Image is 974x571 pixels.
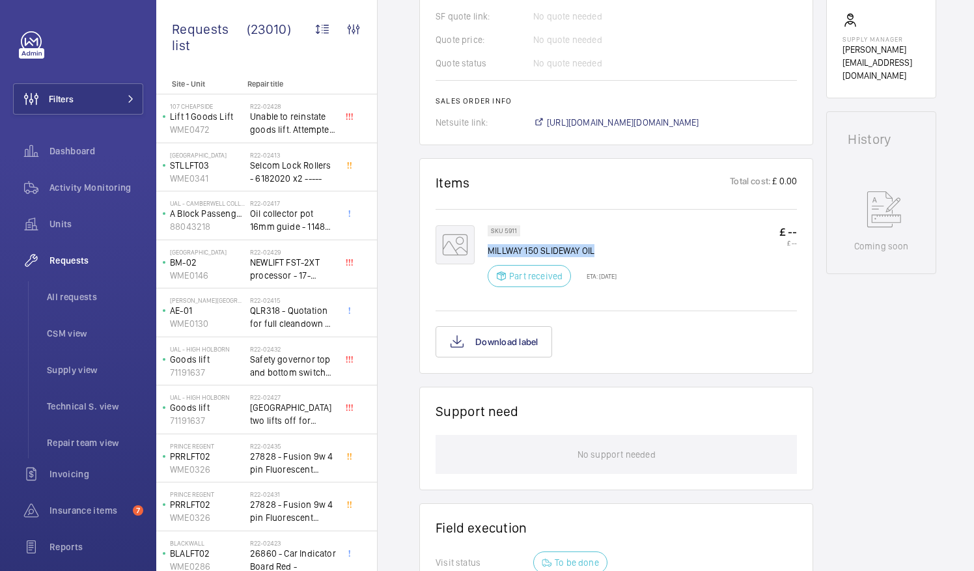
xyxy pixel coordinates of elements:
span: Units [49,217,143,230]
p: Part received [509,270,563,283]
span: Technical S. view [47,400,143,413]
h2: R22-02427 [250,393,336,401]
p: PRRLFT02 [170,498,245,511]
p: Blackwall [170,539,245,547]
p: To be done [555,556,599,569]
p: 71191637 [170,414,245,427]
span: Selcom Lock Rollers - 6182020 x2 ----- [250,159,336,185]
p: PRRLFT02 [170,450,245,463]
button: Download label [436,326,552,357]
p: Lift 1 Goods Lift [170,110,245,123]
span: [URL][DOMAIN_NAME][DOMAIN_NAME] [547,116,699,129]
p: Repair title [247,79,333,89]
p: £ -- [779,239,797,247]
span: QLR318 - Quotation for full cleandown of lift and motor room at, Workspace, [PERSON_NAME][GEOGRAP... [250,304,336,330]
span: Dashboard [49,145,143,158]
p: WME0341 [170,172,245,185]
p: BM-02 [170,256,245,269]
p: [GEOGRAPHIC_DATA] [170,248,245,256]
h2: R22-02423 [250,539,336,547]
p: £ -- [779,225,797,239]
h1: Support need [436,403,519,419]
span: 7 [133,505,143,516]
span: Supply view [47,363,143,376]
span: Unable to reinstate goods lift. Attempted to swap control boards with PL2, no difference. Technic... [250,110,336,136]
button: Filters [13,83,143,115]
h2: Sales order info [436,96,797,105]
span: Repair team view [47,436,143,449]
p: 71191637 [170,366,245,379]
h2: R22-02432 [250,345,336,353]
span: Invoicing [49,467,143,480]
span: [GEOGRAPHIC_DATA] two lifts off for safety governor rope switches at top and bottom. Immediate de... [250,401,336,427]
p: ETA: [DATE] [579,272,617,280]
p: SKU 5911 [491,229,517,233]
p: WME0146 [170,269,245,282]
p: BLALFT02 [170,547,245,560]
p: [PERSON_NAME][GEOGRAPHIC_DATA] [170,296,245,304]
span: 27828 - Fusion 9w 4 pin Fluorescent Lamp / Bulb - Used on Prince regent lift No2 car top test con... [250,450,336,476]
span: Requests [49,254,143,267]
p: Total cost: [730,174,771,191]
span: Filters [49,92,74,105]
h2: R22-02431 [250,490,336,498]
p: Prince Regent [170,490,245,498]
span: Insurance items [49,504,128,517]
p: 107 Cheapside [170,102,245,110]
p: WME0130 [170,317,245,330]
h1: Items [436,174,470,191]
h2: R22-02428 [250,102,336,110]
p: Goods lift [170,401,245,414]
p: MILLWAY 150 SLIDEWAY OIL [488,244,617,257]
span: 27828 - Fusion 9w 4 pin Fluorescent Lamp / Bulb - Used on Prince regent lift No2 car top test con... [250,498,336,524]
p: Coming soon [854,240,909,253]
p: WME0326 [170,463,245,476]
p: UAL - High Holborn [170,393,245,401]
h2: R22-02435 [250,442,336,450]
p: WME0326 [170,511,245,524]
span: Requests list [172,21,247,53]
p: UAL - Camberwell College of Arts [170,199,245,207]
h2: R22-02413 [250,151,336,159]
p: 88043218 [170,220,245,233]
span: All requests [47,290,143,303]
h2: R22-02417 [250,199,336,207]
a: [URL][DOMAIN_NAME][DOMAIN_NAME] [533,116,699,129]
h2: R22-02429 [250,248,336,256]
p: Prince Regent [170,442,245,450]
p: [GEOGRAPHIC_DATA] [170,151,245,159]
p: A Block Passenger Lift 2 (B) L/H [170,207,245,220]
span: Oil collector pot 16mm guide - 11482 x2 [250,207,336,233]
p: Supply manager [842,35,920,43]
p: [PERSON_NAME][EMAIL_ADDRESS][DOMAIN_NAME] [842,43,920,82]
p: £ 0.00 [771,174,797,191]
span: CSM view [47,327,143,340]
p: Goods lift [170,353,245,366]
span: NEWLIFT FST-2XT processor - 17-02000003 1021,00 euros x1 [250,256,336,282]
span: Safety governor top and bottom switches not working from an immediate defect. Lift passenger lift... [250,353,336,379]
h1: History [848,133,915,146]
span: Activity Monitoring [49,181,143,194]
span: Reports [49,540,143,553]
h1: Field execution [436,520,797,536]
p: UAL - High Holborn [170,345,245,353]
p: No support needed [577,435,656,474]
p: Site - Unit [156,79,242,89]
h2: R22-02415 [250,296,336,304]
p: STLLFT03 [170,159,245,172]
p: AE-01 [170,304,245,317]
p: WME0472 [170,123,245,136]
